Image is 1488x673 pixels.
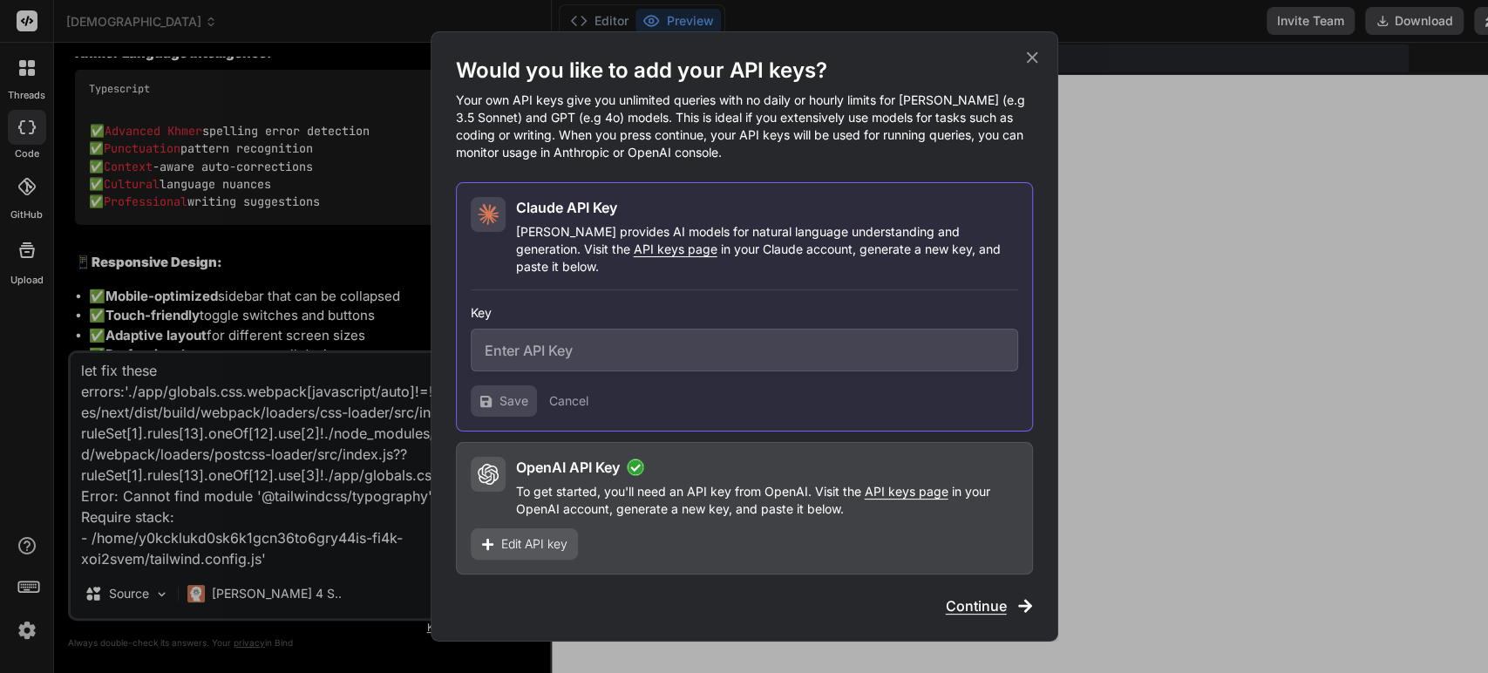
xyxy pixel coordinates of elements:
p: Your own API keys give you unlimited queries with no daily or hourly limits for [PERSON_NAME] (e.... [456,92,1033,161]
p: [PERSON_NAME] provides AI models for natural language understanding and generation. Visit the in ... [516,223,1018,275]
span: Continue [946,595,1007,616]
h1: Would you like to add your API keys? [456,57,1033,85]
button: Save [471,385,537,417]
span: API keys page [634,241,717,256]
h3: Key [471,304,1018,322]
h2: OpenAI API Key [516,457,620,478]
span: API keys page [865,484,948,499]
p: To get started, you'll need an API key from OpenAI. Visit the in your OpenAI account, generate a ... [516,483,1018,518]
span: Save [499,392,528,410]
button: Continue [946,595,1033,616]
span: Edit API key [501,535,567,553]
input: Enter API Key [471,329,1018,371]
button: Cancel [549,392,588,410]
h2: Claude API Key [516,197,617,218]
